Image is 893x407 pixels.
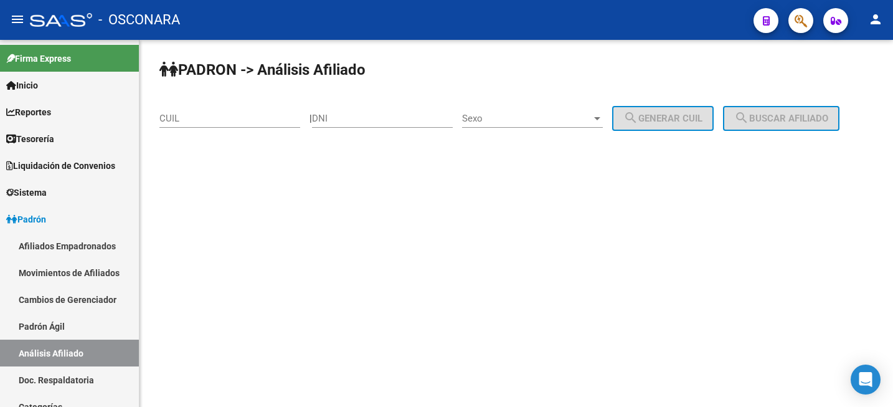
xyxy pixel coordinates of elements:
span: Padrón [6,213,46,226]
mat-icon: menu [10,12,25,27]
span: Sexo [462,113,592,124]
button: Generar CUIL [612,106,714,131]
mat-icon: search [734,110,749,125]
span: Buscar afiliado [734,113,828,124]
mat-icon: search [623,110,638,125]
button: Buscar afiliado [723,106,839,131]
span: Liquidación de Convenios [6,159,115,173]
strong: PADRON -> Análisis Afiliado [159,61,366,79]
span: Tesorería [6,132,54,146]
span: Sistema [6,186,47,199]
span: Reportes [6,105,51,119]
span: - OSCONARA [98,6,180,34]
mat-icon: person [868,12,883,27]
div: | [309,113,723,124]
div: Open Intercom Messenger [851,365,881,395]
span: Generar CUIL [623,113,702,124]
span: Inicio [6,79,38,92]
span: Firma Express [6,52,71,65]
